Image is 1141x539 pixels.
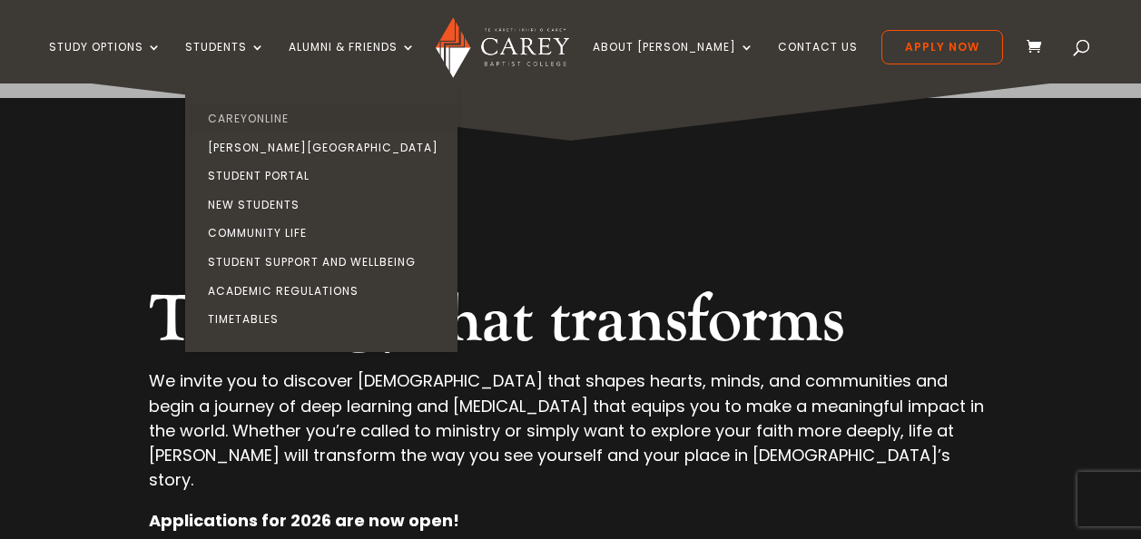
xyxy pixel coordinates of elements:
[881,30,1003,64] a: Apply Now
[185,41,265,83] a: Students
[190,162,462,191] a: Student Portal
[436,17,569,78] img: Carey Baptist College
[190,133,462,162] a: [PERSON_NAME][GEOGRAPHIC_DATA]
[190,305,462,334] a: Timetables
[190,219,462,248] a: Community Life
[190,277,462,306] a: Academic Regulations
[778,41,858,83] a: Contact Us
[593,41,754,83] a: About [PERSON_NAME]
[190,191,462,220] a: New Students
[49,41,162,83] a: Study Options
[190,248,462,277] a: Student Support and Wellbeing
[190,104,462,133] a: CareyOnline
[149,368,992,508] p: We invite you to discover [DEMOGRAPHIC_DATA] that shapes hearts, minds, and communities and begin...
[289,41,416,83] a: Alumni & Friends
[149,509,459,532] strong: Applications for 2026 are now open!
[149,281,992,368] h2: Theology that transforms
